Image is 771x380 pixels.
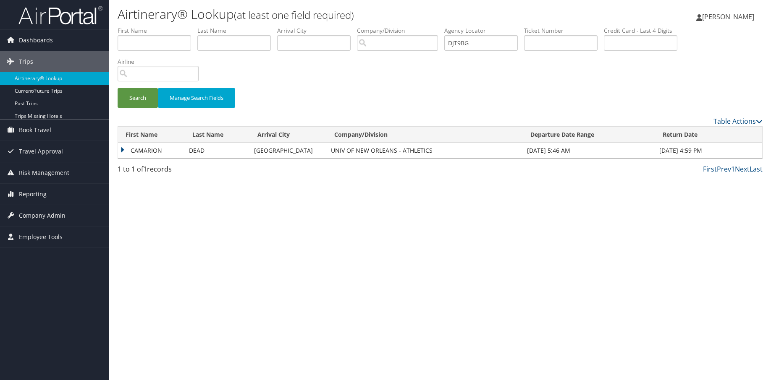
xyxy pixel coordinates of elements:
small: (at least one field required) [234,8,354,22]
a: Table Actions [713,117,763,126]
div: 1 to 1 of records [118,164,270,178]
td: DEAD [185,143,250,158]
button: Manage Search Fields [158,88,235,108]
th: Company/Division [327,127,523,143]
label: Company/Division [357,26,444,35]
label: Arrival City [277,26,357,35]
th: Last Name: activate to sort column ascending [185,127,250,143]
span: Dashboards [19,30,53,51]
a: [PERSON_NAME] [696,4,763,29]
td: [DATE] 5:46 AM [523,143,655,158]
span: Risk Management [19,162,69,183]
td: [GEOGRAPHIC_DATA] [250,143,327,158]
td: CAMARION [118,143,185,158]
a: First [703,164,717,174]
a: Last [750,164,763,174]
label: Last Name [197,26,277,35]
span: Book Travel [19,120,51,141]
th: Departure Date Range: activate to sort column ascending [523,127,655,143]
label: First Name [118,26,197,35]
img: airportal-logo.png [18,5,102,25]
a: Next [735,164,750,174]
label: Airline [118,57,205,66]
span: Company Admin [19,205,66,226]
th: Return Date: activate to sort column ascending [655,127,762,143]
span: Travel Approval [19,141,63,162]
td: UNIV OF NEW ORLEANS - ATHLETICS [327,143,523,158]
label: Ticket Number [524,26,604,35]
a: Prev [717,164,731,174]
span: Trips [19,51,33,72]
th: Arrival City: activate to sort column ascending [250,127,327,143]
button: Search [118,88,158,108]
label: Agency Locator [444,26,524,35]
a: 1 [731,164,735,174]
th: First Name: activate to sort column descending [118,127,185,143]
td: [DATE] 4:59 PM [655,143,762,158]
span: [PERSON_NAME] [702,12,754,21]
span: Employee Tools [19,226,63,247]
h1: Airtinerary® Lookup [118,5,548,23]
span: Reporting [19,184,47,205]
label: Credit Card - Last 4 Digits [604,26,684,35]
span: 1 [143,164,147,174]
